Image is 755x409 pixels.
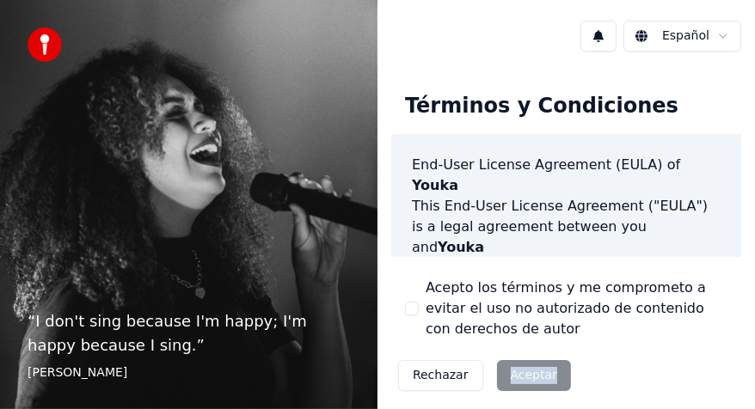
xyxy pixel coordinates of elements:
[28,309,350,357] p: “ I don't sing because I'm happy; I'm happy because I sing. ”
[398,360,483,391] button: Rechazar
[412,177,458,193] span: Youka
[391,79,692,134] div: Términos y Condiciones
[412,155,721,196] h3: End-User License Agreement (EULA) of
[412,196,721,258] p: This End-User License Agreement ("EULA") is a legal agreement between you and
[426,278,727,339] label: Acepto los términos y me comprometo a evitar el uso no autorizado de contenido con derechos de autor
[28,27,62,62] img: youka
[438,239,484,255] span: Youka
[28,364,350,382] footer: [PERSON_NAME]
